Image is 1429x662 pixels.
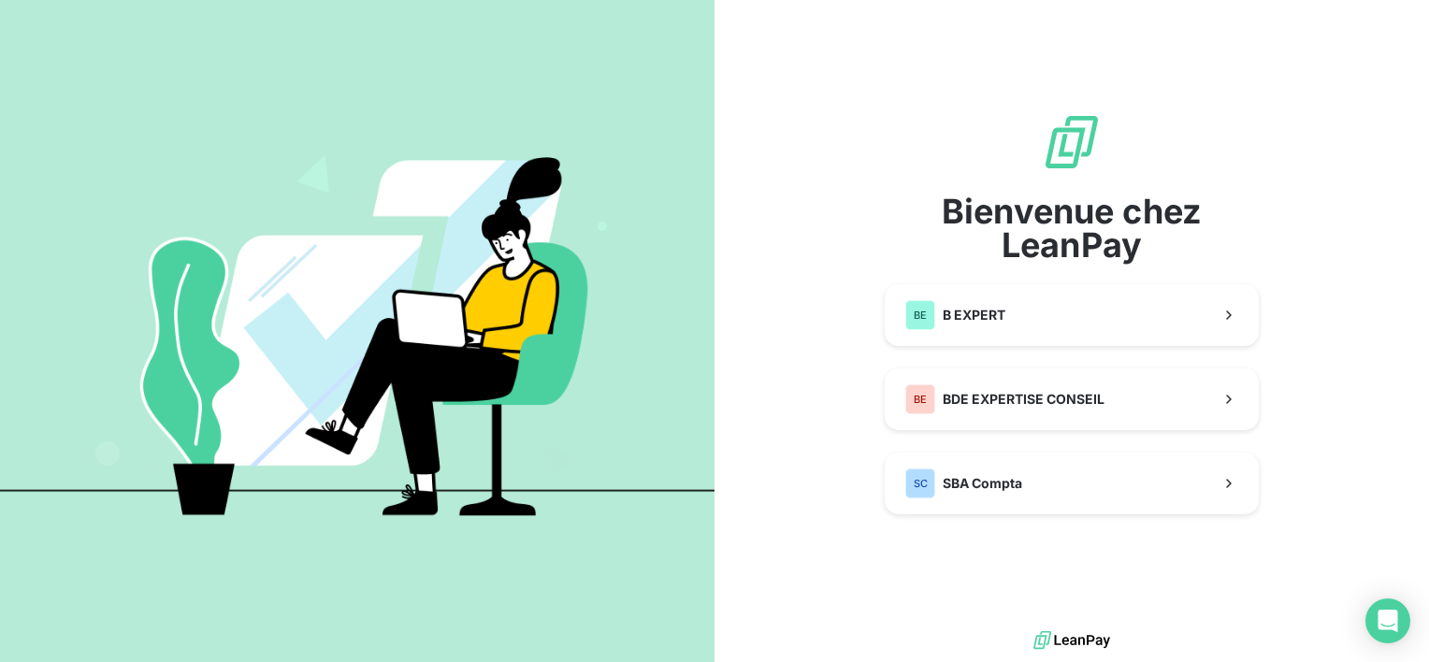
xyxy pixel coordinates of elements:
[1033,626,1110,655] img: logo
[885,194,1259,262] span: Bienvenue chez LeanPay
[943,474,1022,493] span: SBA Compta
[885,453,1259,514] button: SCSBA Compta
[885,368,1259,430] button: BEBDE EXPERTISE CONSEIL
[905,468,935,498] div: SC
[1365,598,1410,643] div: Open Intercom Messenger
[885,284,1259,346] button: BEB EXPERT
[1042,112,1102,172] img: logo sigle
[905,300,935,330] div: BE
[943,306,1005,324] span: B EXPERT
[943,390,1104,409] span: BDE EXPERTISE CONSEIL
[905,384,935,414] div: BE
